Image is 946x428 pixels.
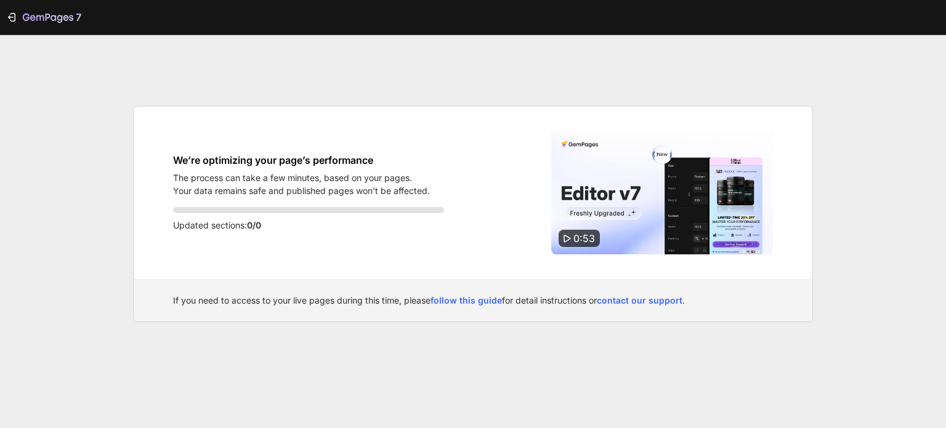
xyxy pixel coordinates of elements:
[551,131,773,254] img: Video thumbnail
[173,218,444,233] p: Updated sections:
[173,184,430,197] p: Your data remains safe and published pages won’t be affected.
[431,295,502,305] a: follow this guide
[597,295,682,305] a: contact our support
[173,171,430,184] p: The process can take a few minutes, based on your pages.
[173,294,773,307] div: If you need to access to your live pages during this time, please for detail instructions or .
[173,153,430,168] h1: We’re optimizing your page’s performance
[76,10,81,25] p: 7
[573,232,595,244] span: 0:53
[247,220,261,230] span: 0/0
